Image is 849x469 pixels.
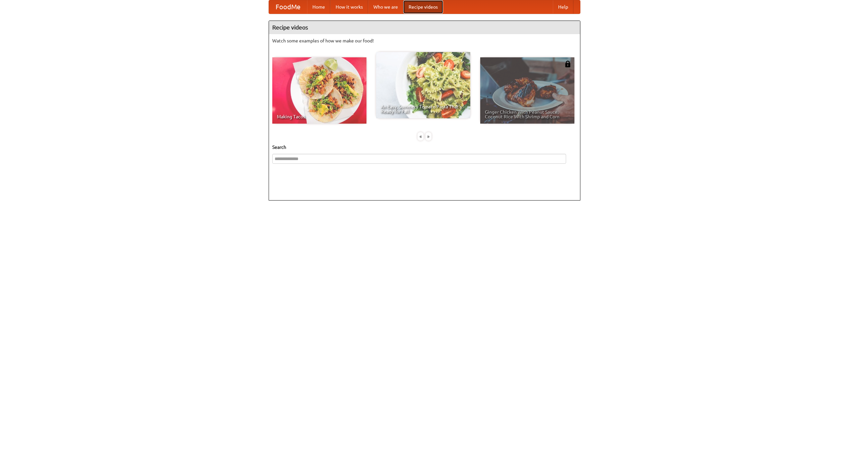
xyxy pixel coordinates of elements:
a: Making Tacos [272,57,366,124]
a: Help [553,0,573,14]
span: Making Tacos [277,114,362,119]
a: FoodMe [269,0,307,14]
a: An Easy, Summery Tomato Pasta That's Ready for Fall [376,52,470,118]
a: How it works [330,0,368,14]
a: Recipe videos [403,0,443,14]
h5: Search [272,144,577,150]
div: « [418,132,424,141]
a: Home [307,0,330,14]
span: An Easy, Summery Tomato Pasta That's Ready for Fall [381,104,466,114]
div: » [425,132,431,141]
a: Who we are [368,0,403,14]
img: 483408.png [564,61,571,67]
h4: Recipe videos [269,21,580,34]
p: Watch some examples of how we make our food! [272,37,577,44]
